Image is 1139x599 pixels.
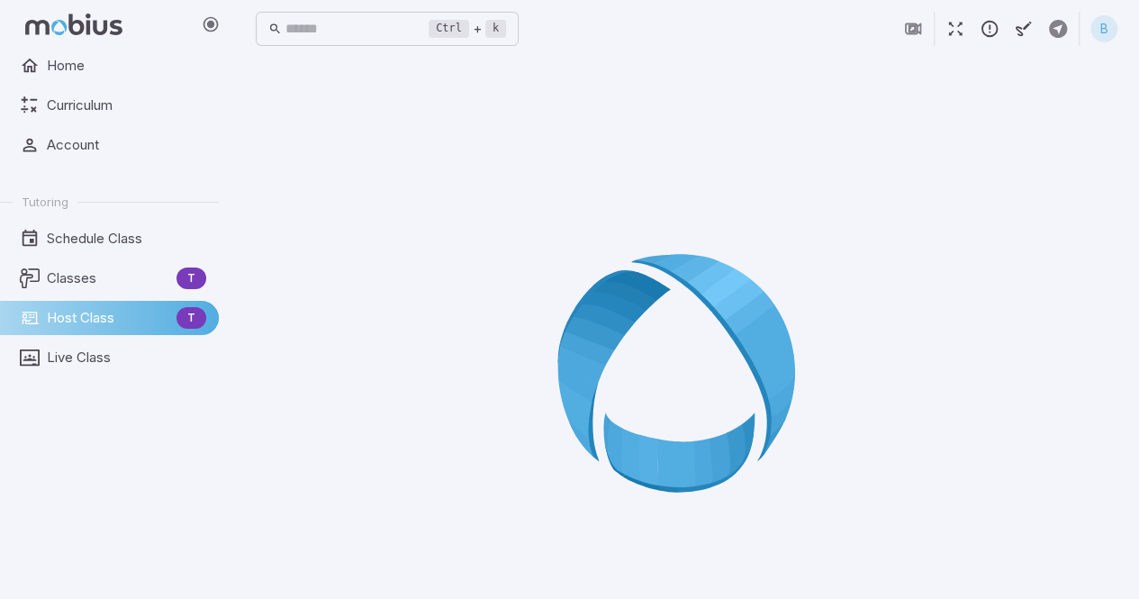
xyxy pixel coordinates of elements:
span: Classes [47,268,169,288]
button: Fullscreen Game [938,12,972,46]
span: Home [47,56,206,76]
div: B [1090,15,1117,42]
span: Schedule Class [47,229,206,249]
button: Join in Zoom Client [896,12,930,46]
span: T [176,309,206,327]
span: Live Class [47,348,206,368]
kbd: k [485,20,506,38]
span: Account [47,135,206,155]
span: T [176,269,206,287]
span: Host Class [47,308,169,328]
button: Start Drawing on Questions [1007,12,1041,46]
span: Curriculum [47,95,206,115]
button: Create Activity [1041,12,1075,46]
button: Report an Issue [972,12,1007,46]
span: Tutoring [22,194,68,210]
div: + [429,18,506,40]
kbd: Ctrl [429,20,469,38]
